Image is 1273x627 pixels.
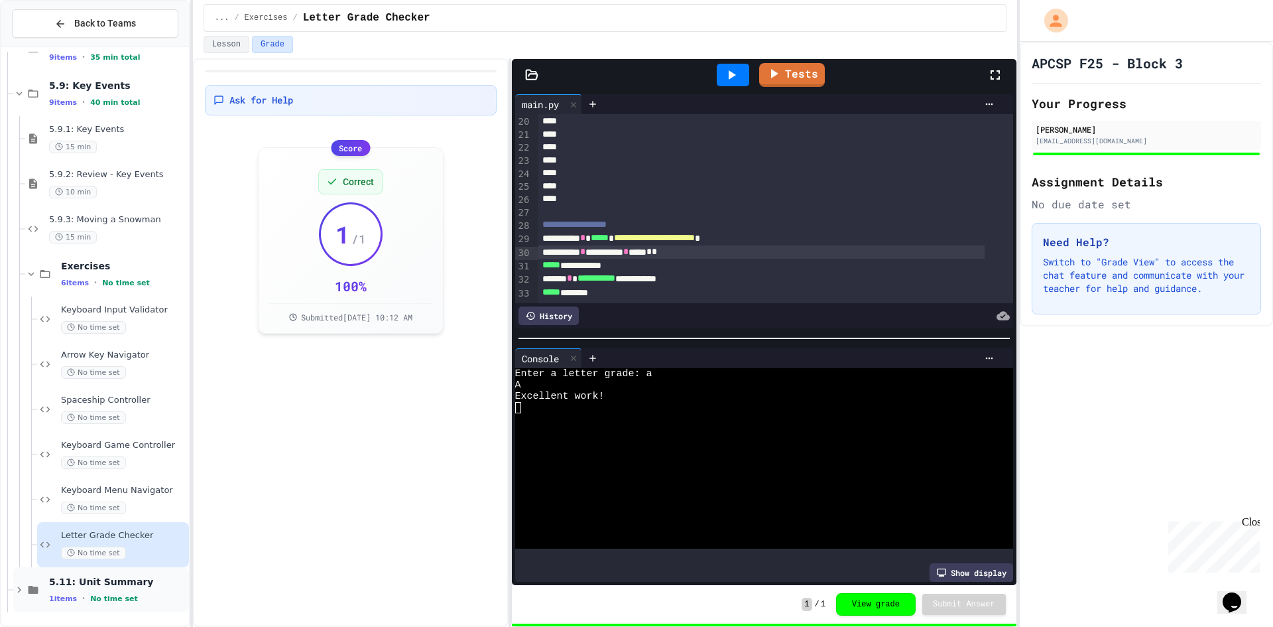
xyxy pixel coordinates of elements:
div: 27 [515,206,532,220]
span: 1 [821,599,825,610]
div: [PERSON_NAME] [1036,123,1257,135]
div: 20 [515,115,532,129]
span: ... [215,13,229,23]
div: 24 [515,168,532,181]
div: 31 [515,260,532,273]
h1: APCSP F25 - Block 3 [1032,54,1183,72]
div: main.py [515,94,582,114]
span: / [815,599,819,610]
div: 26 [515,194,532,207]
iframe: chat widget [1163,516,1260,573]
a: Tests [759,63,825,87]
span: Submitted [DATE] 10:12 AM [301,312,412,322]
h2: Your Progress [1032,94,1261,113]
span: Submit Answer [933,599,995,610]
div: 22 [515,141,532,155]
div: No due date set [1032,196,1261,212]
div: main.py [515,98,566,111]
h2: Assignment Details [1032,173,1261,191]
button: View grade [836,593,916,616]
div: [EMAIL_ADDRESS][DOMAIN_NAME] [1036,136,1257,146]
span: Correct [343,175,374,188]
button: Back to Teams [12,9,178,38]
div: 29 [515,233,532,246]
span: Enter a letter grade: a [515,368,652,380]
span: Exercises [245,13,288,23]
div: 25 [515,180,532,194]
div: 33 [515,287,532,301]
iframe: chat widget [1217,574,1260,614]
button: Grade [252,36,293,53]
span: Ask for Help [229,94,293,107]
div: 32 [515,273,532,287]
div: Chat with us now!Close [5,5,91,84]
div: 21 [515,129,532,142]
span: 1 [802,598,812,611]
div: 28 [515,220,532,233]
div: History [518,307,579,325]
span: 1 [335,221,350,247]
span: Letter Grade Checker [303,10,430,26]
div: 30 [515,247,532,260]
h3: Need Help? [1043,234,1250,250]
div: 100 % [335,277,367,295]
span: / [292,13,297,23]
div: Console [515,348,582,368]
div: Console [515,352,566,366]
div: Score [331,140,370,156]
div: Show display [930,563,1013,582]
span: Excellent work! [515,391,605,402]
button: Submit Answer [922,594,1006,615]
div: 23 [515,155,532,168]
div: My Account [1030,5,1071,36]
button: Lesson [204,36,249,53]
p: Switch to "Grade View" to access the chat feature and communicate with your teacher for help and ... [1043,255,1250,295]
span: A [515,380,521,391]
span: / [234,13,239,23]
span: / 1 [351,230,366,248]
span: Back to Teams [74,17,136,31]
